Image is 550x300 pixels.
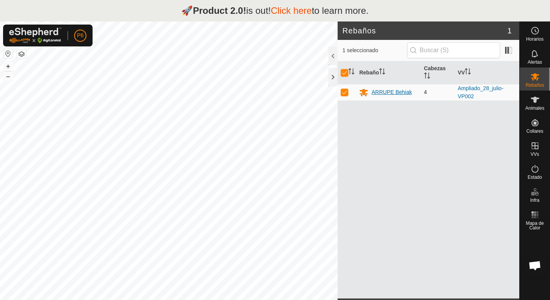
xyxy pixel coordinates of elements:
img: Logo Gallagher [9,28,61,43]
a: Click here [271,5,312,16]
span: Alertas [528,60,542,64]
p: 🚀 is out! to learn more. [181,4,369,18]
button: Capas del Mapa [17,49,26,59]
p-sorticon: Activar para ordenar [379,69,385,76]
input: Buscar (S) [407,42,500,58]
p-sorticon: Activar para ordenar [465,69,471,76]
button: – [3,72,13,81]
span: Animales [525,106,544,110]
span: Estado [528,175,542,180]
span: P6 [77,31,83,40]
span: VVs [530,152,539,157]
th: Cabezas [421,61,455,84]
span: Collares [526,129,543,134]
p-sorticon: Activar para ordenar [348,69,355,76]
div: Chat abierto [523,254,547,277]
a: Ampliado_28_julio-VP002 [458,85,504,99]
span: Infra [530,198,539,203]
span: 1 seleccionado [342,46,407,54]
span: Horarios [526,37,543,41]
span: 1 [507,25,512,36]
th: Rebaño [356,61,421,84]
strong: Product 2.0! [193,5,246,16]
button: + [3,62,13,71]
span: Mapa de Calor [522,221,548,230]
h2: Rebaños [342,26,507,35]
span: 4 [424,89,427,95]
div: ARRUPE Behiak [371,88,412,96]
span: Rebaños [525,83,544,87]
p-sorticon: Activar para ordenar [424,74,430,80]
th: VV [455,61,519,84]
button: Restablecer Mapa [3,49,13,58]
